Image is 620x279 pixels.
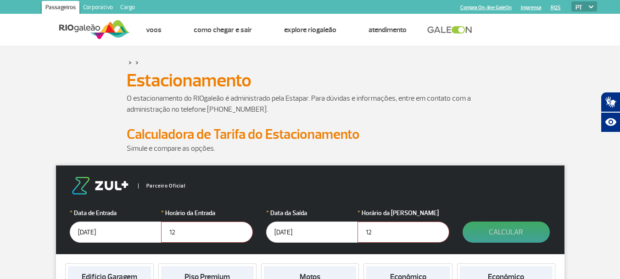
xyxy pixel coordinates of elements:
[266,208,358,218] label: Data da Saída
[357,208,449,218] label: Horário da [PERSON_NAME]
[117,1,139,16] a: Cargo
[127,93,494,115] p: O estacionamento do RIOgaleão é administrado pela Estapar. Para dúvidas e informações, entre em c...
[79,1,117,16] a: Corporativo
[161,222,253,243] input: hh:mm
[601,92,620,112] button: Abrir tradutor de língua de sinais.
[127,143,494,154] p: Simule e compare as opções.
[460,5,512,11] a: Compra On-line GaleOn
[127,126,494,143] h2: Calculadora de Tarifa do Estacionamento
[70,177,130,194] img: logo-zul.png
[127,73,494,88] h1: Estacionamento
[284,25,336,34] a: Explore RIOgaleão
[135,57,139,68] a: >
[463,222,550,243] button: Calcular
[138,183,185,188] span: Parceiro Oficial
[357,222,449,243] input: hh:mm
[521,5,542,11] a: Imprensa
[369,25,407,34] a: Atendimento
[70,208,162,218] label: Data de Entrada
[161,208,253,218] label: Horário da Entrada
[601,92,620,132] div: Plugin de acessibilidade da Hand Talk.
[551,5,561,11] a: RQS
[266,222,358,243] input: dd/mm/aaaa
[128,57,132,68] a: >
[42,1,79,16] a: Passageiros
[601,112,620,132] button: Abrir recursos assistivos.
[70,222,162,243] input: dd/mm/aaaa
[146,25,162,34] a: Voos
[194,25,252,34] a: Como chegar e sair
